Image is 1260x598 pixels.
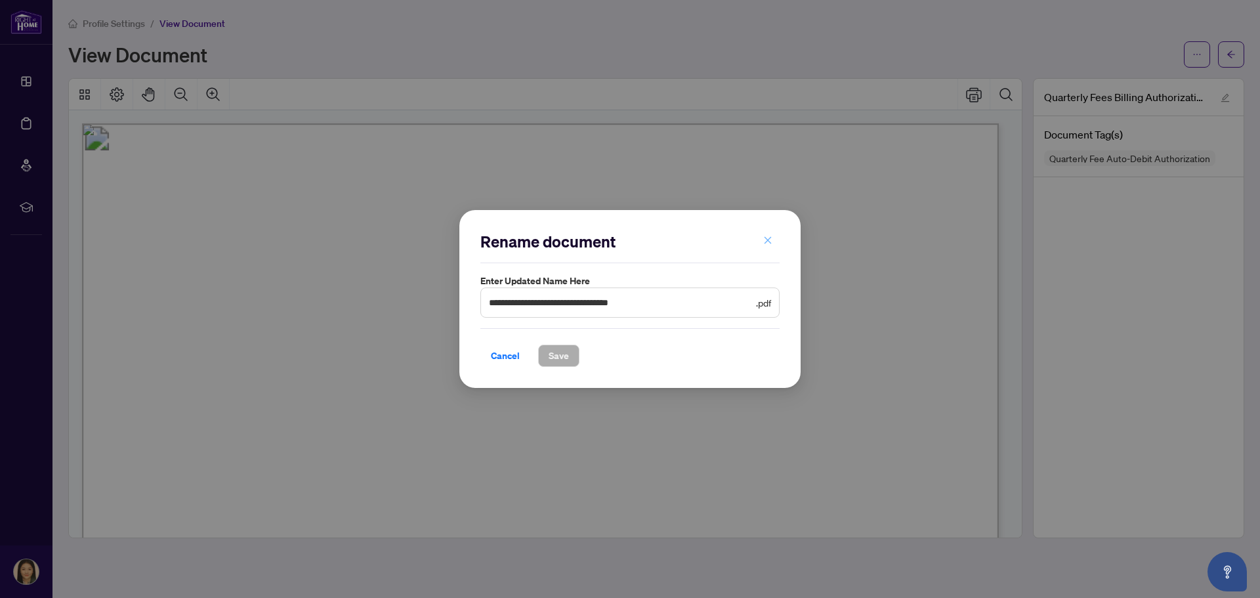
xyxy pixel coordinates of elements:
[480,274,780,288] label: Enter updated name here
[538,345,579,367] button: Save
[491,345,520,366] span: Cancel
[756,295,771,310] span: .pdf
[480,345,530,367] button: Cancel
[480,231,780,252] h2: Rename document
[1207,552,1247,591] button: Open asap
[763,236,772,245] span: close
